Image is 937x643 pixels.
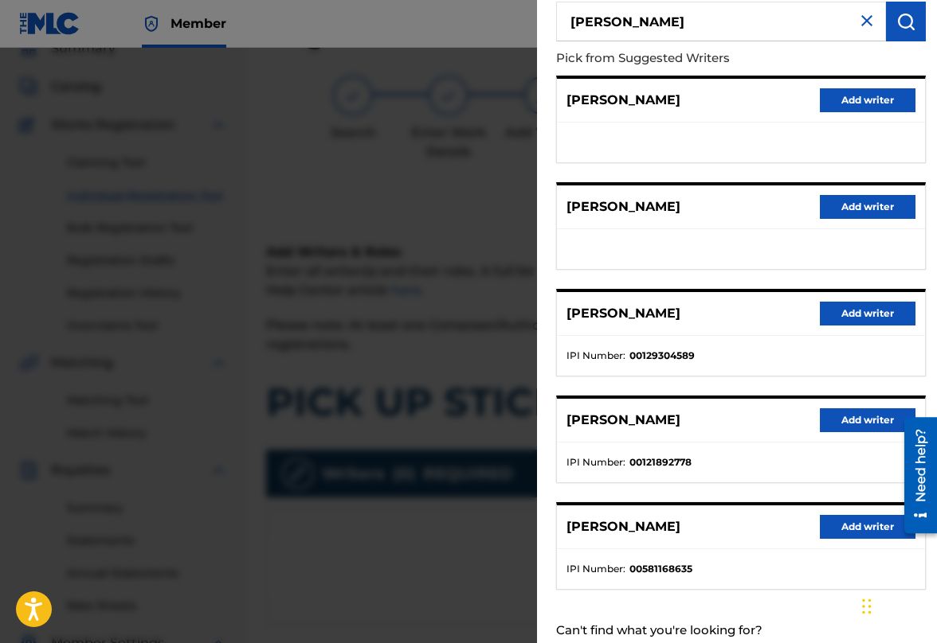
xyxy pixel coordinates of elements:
p: [PERSON_NAME] [567,304,680,323]
strong: 00129304589 [629,349,695,363]
p: Pick from Suggested Writers [556,41,835,76]
p: [PERSON_NAME] [567,197,680,216]
span: Member [171,14,226,33]
button: Add writer [820,408,915,432]
p: [PERSON_NAME] [567,411,680,430]
iframe: Resource Center [892,411,937,540]
span: IPI Number : [567,349,625,363]
div: Drag [862,583,872,630]
strong: 00121892778 [629,455,692,470]
button: Add writer [820,302,915,325]
iframe: Chat Widget [857,567,937,643]
img: MLC Logo [19,12,80,35]
img: Top Rightsholder [142,14,161,33]
button: Add writer [820,88,915,112]
strong: 00581168635 [629,562,692,576]
p: [PERSON_NAME] [567,91,680,110]
span: IPI Number : [567,455,625,470]
span: IPI Number : [567,562,625,576]
button: Add writer [820,515,915,539]
p: [PERSON_NAME] [567,517,680,536]
button: Add writer [820,195,915,219]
